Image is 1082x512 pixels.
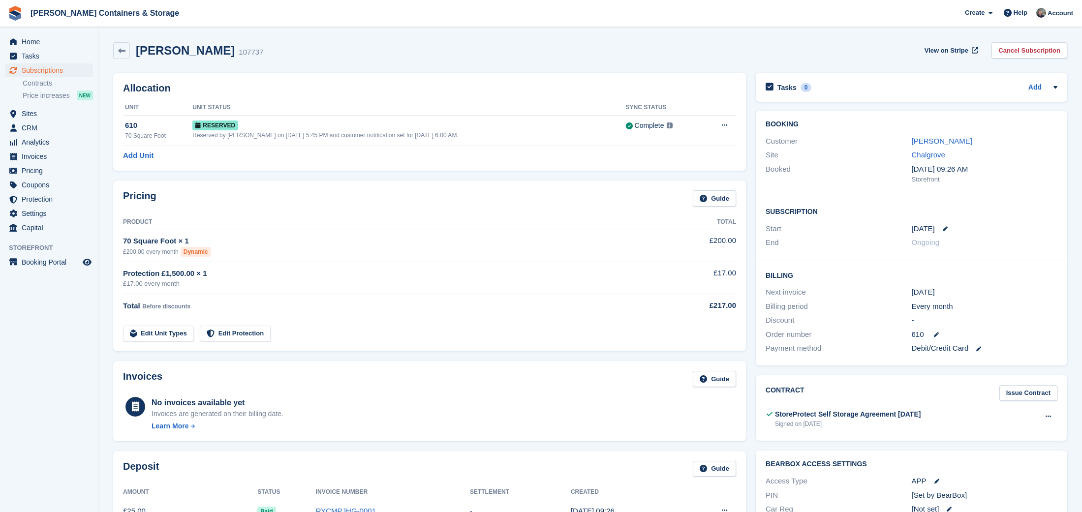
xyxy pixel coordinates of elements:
a: menu [5,192,93,206]
span: Sites [22,107,81,120]
h2: Pricing [123,190,156,207]
span: Analytics [22,135,81,149]
a: Learn More [152,421,283,431]
h2: [PERSON_NAME] [136,44,235,57]
th: Amount [123,484,257,500]
h2: Contract [766,385,804,401]
th: Invoice Number [316,484,470,500]
th: Created [571,484,683,500]
a: menu [5,49,93,63]
div: Invoices are generated on their billing date. [152,409,283,419]
a: Issue Contract [999,385,1057,401]
span: Coupons [22,178,81,192]
div: [DATE] [912,287,1057,298]
span: Reserved [192,120,238,130]
div: 70 Square Foot [125,131,192,140]
a: View on Stripe [921,42,980,59]
a: Edit Unit Types [123,326,194,342]
div: [DATE] 09:26 AM [912,164,1057,175]
div: Debit/Credit Card [912,343,1057,354]
div: Dynamic [181,247,211,257]
div: 107737 [239,47,263,58]
span: Before discounts [142,303,190,310]
h2: Deposit [123,461,159,477]
h2: Booking [766,120,1057,128]
th: Unit [123,100,192,116]
a: Chalgrove [912,151,945,159]
div: StoreProtect Self Storage Agreement [DATE] [775,409,921,420]
a: menu [5,164,93,178]
a: [PERSON_NAME] [912,137,972,145]
span: Create [965,8,985,18]
div: Billing period [766,301,911,312]
a: menu [5,255,93,269]
div: Next invoice [766,287,911,298]
div: 0 [801,83,812,92]
span: Account [1048,8,1073,18]
th: Product [123,214,642,230]
div: Payment method [766,343,911,354]
a: Add Unit [123,150,154,161]
div: End [766,237,911,248]
span: Total [123,301,140,310]
div: 70 Square Foot × 1 [123,236,642,247]
span: Home [22,35,81,49]
span: View on Stripe [925,46,968,56]
a: menu [5,150,93,163]
a: Add [1028,82,1042,93]
div: Order number [766,329,911,340]
a: menu [5,63,93,77]
span: Help [1014,8,1027,18]
span: CRM [22,121,81,135]
span: Protection [22,192,81,206]
div: £217.00 [642,300,736,311]
th: Status [257,484,315,500]
td: £17.00 [642,262,736,294]
div: Site [766,150,911,161]
span: Settings [22,207,81,220]
th: Unit Status [192,100,625,116]
h2: Subscription [766,206,1057,216]
a: menu [5,121,93,135]
span: Invoices [22,150,81,163]
div: Learn More [152,421,188,431]
div: 610 [125,120,192,131]
a: Preview store [81,256,93,268]
img: icon-info-grey-7440780725fd019a000dd9b08b2336e03edf1995a4989e88bcd33f0948082b44.svg [667,122,673,128]
h2: Tasks [777,83,797,92]
a: menu [5,221,93,235]
div: Complete [635,120,664,131]
a: Contracts [23,79,93,88]
div: Customer [766,136,911,147]
div: NEW [77,90,93,100]
h2: Invoices [123,371,162,387]
div: £17.00 every month [123,279,642,289]
span: Subscriptions [22,63,81,77]
div: Storefront [912,175,1057,184]
div: [Set by BearBox] [912,490,1057,501]
div: Every month [912,301,1057,312]
a: Guide [693,461,736,477]
time: 2025-09-26 00:00:00 UTC [912,223,935,235]
img: Adam Greenhalgh [1036,8,1046,18]
th: Total [642,214,736,230]
div: Protection £1,500.00 × 1 [123,268,642,279]
th: Sync Status [626,100,703,116]
a: menu [5,207,93,220]
div: Signed on [DATE] [775,420,921,428]
a: menu [5,107,93,120]
div: Access Type [766,476,911,487]
div: Discount [766,315,911,326]
a: Edit Protection [200,326,271,342]
span: Booking Portal [22,255,81,269]
div: No invoices available yet [152,397,283,409]
div: APP [912,476,1057,487]
span: Price increases [23,91,70,100]
a: Guide [693,371,736,387]
img: stora-icon-8386f47178a22dfd0bd8f6a31ec36ba5ce8667c1dd55bd0f319d3a0aa187defe.svg [8,6,23,21]
div: PIN [766,490,911,501]
span: Capital [22,221,81,235]
th: Settlement [470,484,571,500]
span: Storefront [9,243,98,253]
div: Reserved by [PERSON_NAME] on [DATE] 5:45 PM and customer notification set for [DATE] 6:00 AM. [192,131,625,140]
